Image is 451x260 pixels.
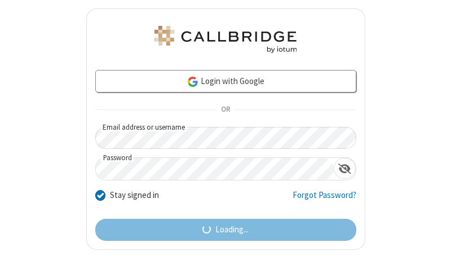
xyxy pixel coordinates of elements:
span: Loading... [215,223,249,236]
input: Email address or username [95,127,356,149]
a: Login with Google [95,70,356,92]
img: google-icon.png [187,76,199,88]
a: Forgot Password? [293,189,356,210]
div: Show password [334,158,356,179]
span: OR [216,102,235,118]
button: Loading... [95,219,356,241]
iframe: Chat [423,231,443,252]
input: Password [96,158,334,180]
img: Astra [152,26,299,53]
label: Stay signed in [110,189,159,202]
